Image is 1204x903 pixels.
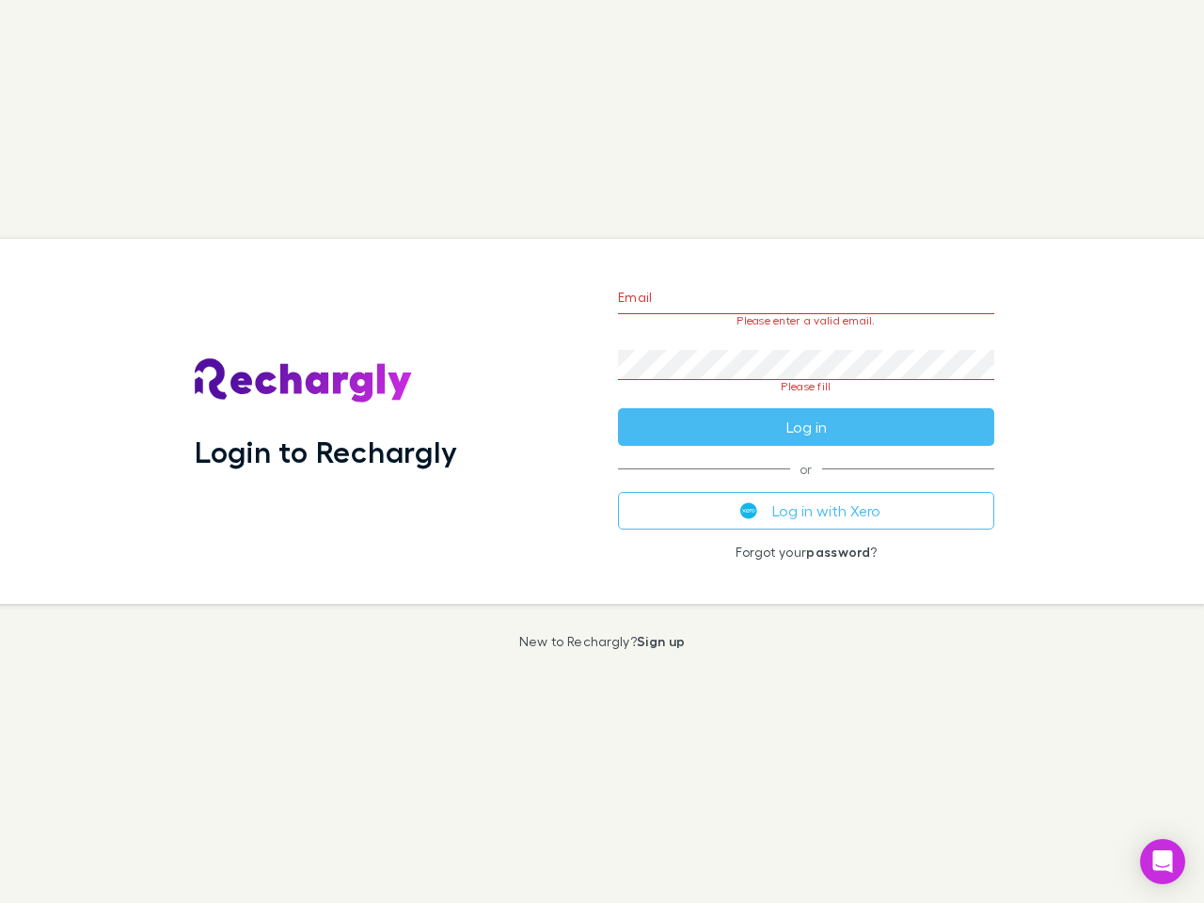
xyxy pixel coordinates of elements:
div: Open Intercom Messenger [1140,839,1185,884]
p: Please fill [618,380,994,393]
p: Forgot your ? [618,545,994,560]
img: Rechargly's Logo [195,358,413,404]
p: New to Rechargly? [519,634,686,649]
p: Please enter a valid email. [618,314,994,327]
img: Xero's logo [740,502,757,519]
button: Log in [618,408,994,446]
button: Log in with Xero [618,492,994,530]
h1: Login to Rechargly [195,434,457,469]
a: password [806,544,870,560]
a: Sign up [637,633,685,649]
span: or [618,468,994,469]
